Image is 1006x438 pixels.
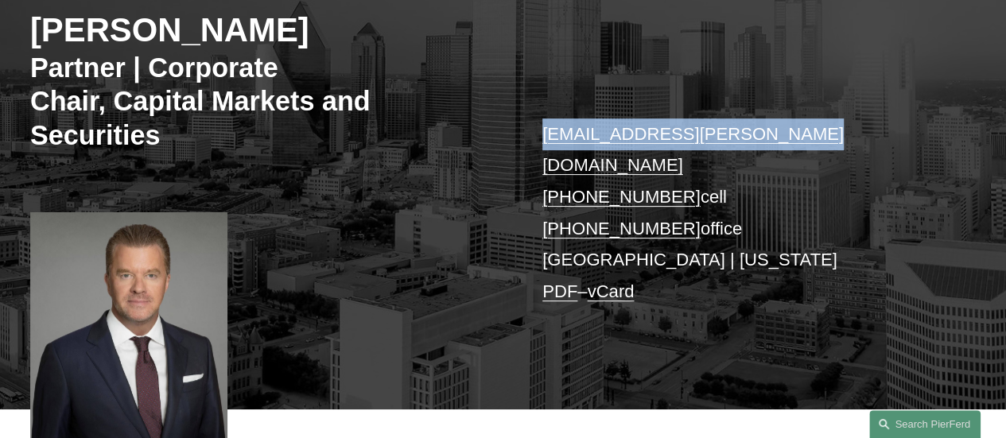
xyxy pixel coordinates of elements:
[30,10,503,51] h2: [PERSON_NAME]
[869,410,981,438] a: Search this site
[542,281,577,301] a: PDF
[587,281,634,301] a: vCard
[30,51,503,152] h3: Partner | Corporate Chair, Capital Markets and Securities
[542,219,701,238] a: [PHONE_NUMBER]
[542,124,844,176] a: [EMAIL_ADDRESS][PERSON_NAME][DOMAIN_NAME]
[542,187,701,207] a: [PHONE_NUMBER]
[542,118,936,308] p: cell office [GEOGRAPHIC_DATA] | [US_STATE] –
